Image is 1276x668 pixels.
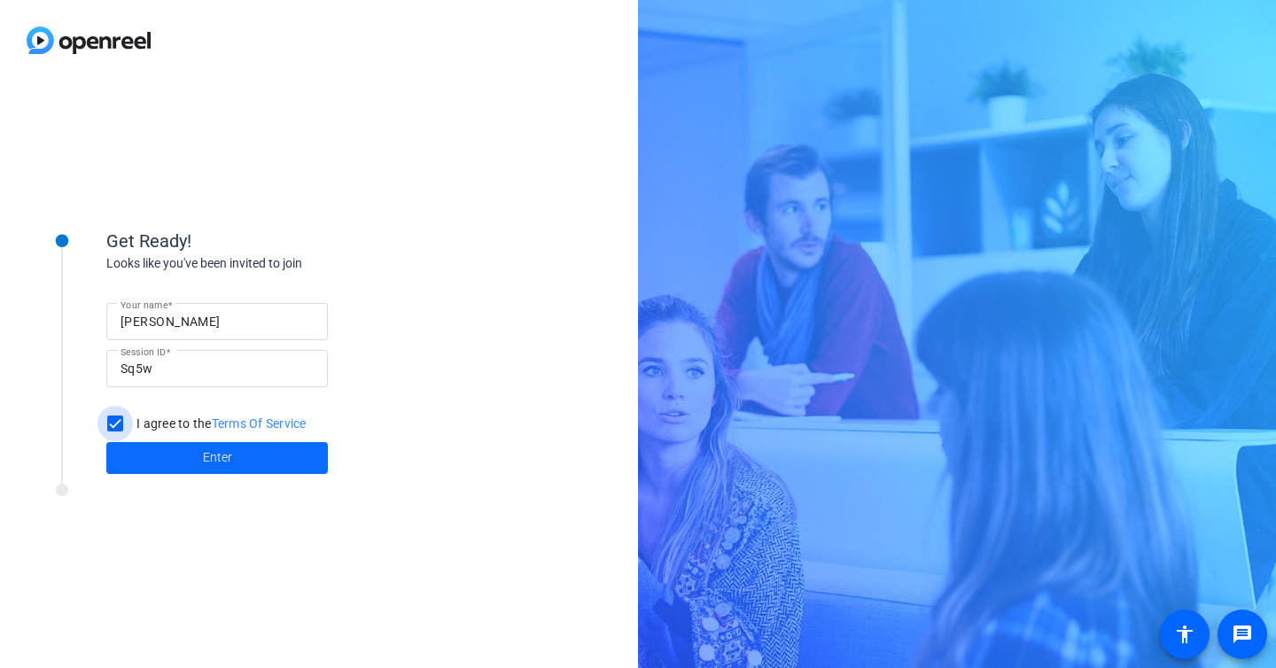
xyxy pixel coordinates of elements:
[1174,624,1195,645] mat-icon: accessibility
[1232,624,1253,645] mat-icon: message
[121,299,167,310] mat-label: Your name
[106,254,461,273] div: Looks like you've been invited to join
[106,228,461,254] div: Get Ready!
[121,346,166,357] mat-label: Session ID
[212,416,307,431] a: Terms Of Service
[203,448,232,467] span: Enter
[106,442,328,474] button: Enter
[133,415,307,432] label: I agree to the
